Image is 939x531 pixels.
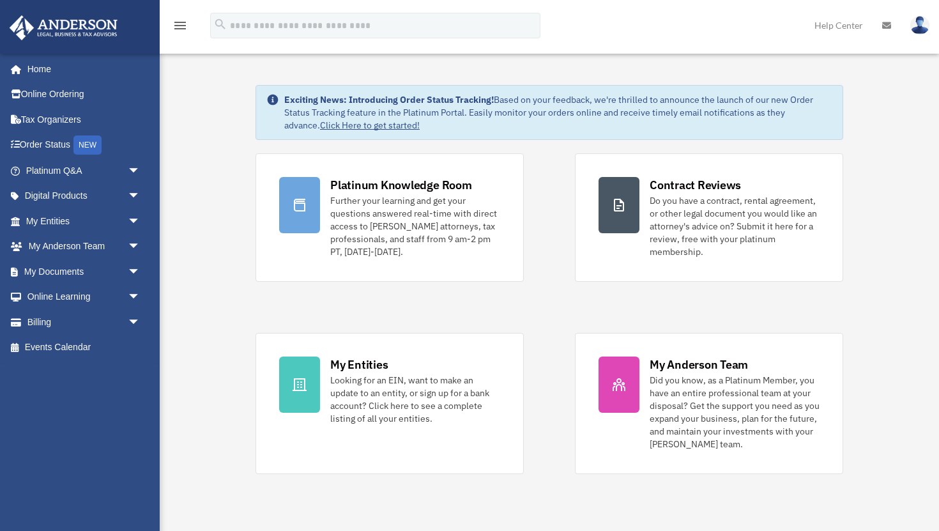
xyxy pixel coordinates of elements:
div: Based on your feedback, we're thrilled to announce the launch of our new Order Status Tracking fe... [284,93,832,132]
a: Billingarrow_drop_down [9,309,160,335]
span: arrow_drop_down [128,158,153,184]
span: arrow_drop_down [128,234,153,260]
div: Looking for an EIN, want to make an update to an entity, or sign up for a bank account? Click her... [330,374,500,425]
a: Order StatusNEW [9,132,160,158]
span: arrow_drop_down [128,309,153,335]
a: menu [172,22,188,33]
a: Online Ordering [9,82,160,107]
div: My Entities [330,357,388,373]
div: Did you know, as a Platinum Member, you have an entire professional team at your disposal? Get th... [650,374,820,450]
a: Click Here to get started! [320,119,420,131]
div: NEW [73,135,102,155]
a: Platinum Knowledge Room Further your learning and get your questions answered real-time with dire... [256,153,524,282]
i: search [213,17,227,31]
div: Contract Reviews [650,177,741,193]
a: Platinum Q&Aarrow_drop_down [9,158,160,183]
span: arrow_drop_down [128,183,153,210]
a: My Documentsarrow_drop_down [9,259,160,284]
img: User Pic [910,16,929,35]
a: My Anderson Teamarrow_drop_down [9,234,160,259]
a: Home [9,56,153,82]
a: Contract Reviews Do you have a contract, rental agreement, or other legal document you would like... [575,153,843,282]
span: arrow_drop_down [128,259,153,285]
img: Anderson Advisors Platinum Portal [6,15,121,40]
strong: Exciting News: Introducing Order Status Tracking! [284,94,494,105]
a: Online Learningarrow_drop_down [9,284,160,310]
a: My Anderson Team Did you know, as a Platinum Member, you have an entire professional team at your... [575,333,843,474]
a: My Entities Looking for an EIN, want to make an update to an entity, or sign up for a bank accoun... [256,333,524,474]
a: Digital Productsarrow_drop_down [9,183,160,209]
a: Tax Organizers [9,107,160,132]
div: My Anderson Team [650,357,748,373]
a: Events Calendar [9,335,160,360]
a: My Entitiesarrow_drop_down [9,208,160,234]
div: Further your learning and get your questions answered real-time with direct access to [PERSON_NAM... [330,194,500,258]
div: Do you have a contract, rental agreement, or other legal document you would like an attorney's ad... [650,194,820,258]
i: menu [172,18,188,33]
div: Platinum Knowledge Room [330,177,472,193]
span: arrow_drop_down [128,284,153,311]
span: arrow_drop_down [128,208,153,235]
